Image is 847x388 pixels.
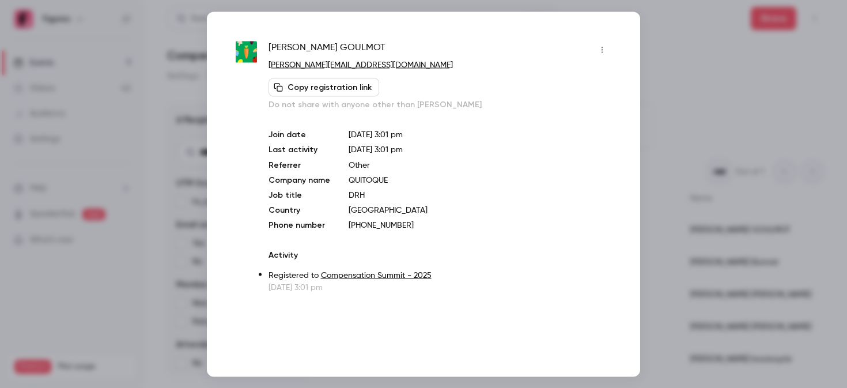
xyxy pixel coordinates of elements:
p: [DATE] 3:01 pm [269,281,611,293]
img: quitoque.fr [236,42,257,63]
p: Do not share with anyone other than [PERSON_NAME] [269,99,611,110]
a: [PERSON_NAME][EMAIL_ADDRESS][DOMAIN_NAME] [269,61,453,69]
p: DRH [349,189,611,201]
p: Join date [269,129,330,140]
p: QUITOQUE [349,174,611,186]
p: Job title [269,189,330,201]
p: Company name [269,174,330,186]
p: Last activity [269,144,330,156]
span: [PERSON_NAME] GOULMOT [269,40,385,59]
p: Other [349,159,611,171]
p: [GEOGRAPHIC_DATA] [349,204,611,216]
button: Copy registration link [269,78,379,96]
p: Activity [269,249,611,261]
p: Registered to [269,269,611,281]
p: [DATE] 3:01 pm [349,129,611,140]
p: Country [269,204,330,216]
p: Referrer [269,159,330,171]
p: [PHONE_NUMBER] [349,219,611,231]
span: [DATE] 3:01 pm [349,145,403,153]
p: Phone number [269,219,330,231]
a: Compensation Summit - 2025 [321,271,432,279]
